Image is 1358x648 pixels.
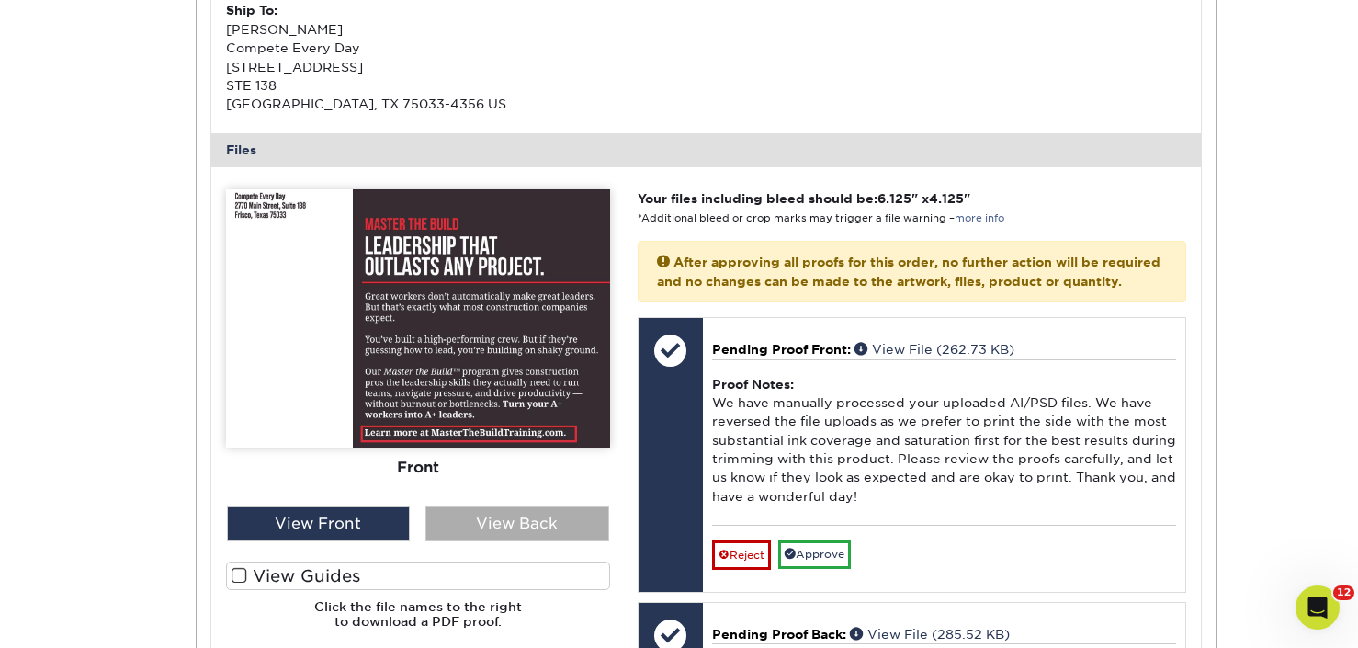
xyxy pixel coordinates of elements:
span: Pending Proof Back: [712,627,846,642]
label: View Guides [226,562,610,590]
strong: After approving all proofs for this order, no further action will be required and no changes can ... [657,255,1160,288]
span: Pending Proof Front: [712,342,851,357]
strong: Ship To: [226,3,277,17]
strong: Proof Notes: [712,377,794,392]
a: View File (285.52 KB) [850,627,1010,642]
div: We have manually processed your uploaded AI/PSD files. We have reversed the file uploads as we pr... [712,359,1176,525]
div: [PERSON_NAME] Compete Every Day [STREET_ADDRESS] STE 138 [GEOGRAPHIC_DATA], TX 75033-4356 US [226,1,707,113]
a: Approve [778,540,851,569]
div: View Front [227,506,411,541]
span: 4.125 [929,191,964,206]
a: View File (262.73 KB) [854,342,1014,357]
a: more info [955,212,1004,224]
iframe: Intercom live chat [1296,585,1340,630]
h6: Click the file names to the right to download a PDF proof. [226,599,610,644]
span: 6.125 [877,191,911,206]
strong: Your files including bleed should be: " x " [638,191,970,206]
a: Reject [712,540,771,570]
div: Files [211,133,1202,166]
div: Front [226,448,610,488]
span: 12 [1333,585,1354,600]
div: View Back [425,506,609,541]
small: *Additional bleed or crop marks may trigger a file warning – [638,212,1004,224]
